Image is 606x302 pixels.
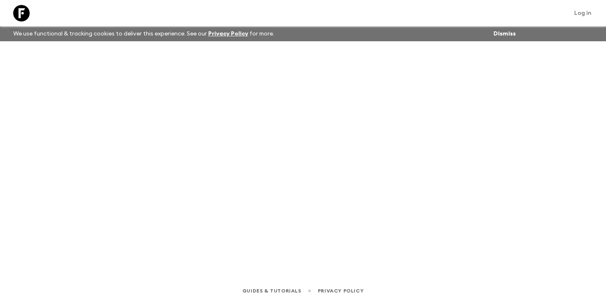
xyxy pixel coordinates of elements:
a: Log in [570,7,596,19]
p: We use functional & tracking cookies to deliver this experience. See our for more. [10,26,277,41]
a: Guides & Tutorials [242,286,301,295]
a: Privacy Policy [318,286,364,295]
button: Dismiss [491,28,518,40]
a: Privacy Policy [208,31,248,37]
